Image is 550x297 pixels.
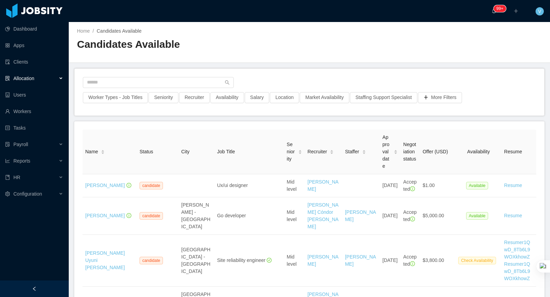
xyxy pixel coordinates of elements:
[422,213,444,218] span: $5,000.00
[394,149,398,154] div: Sort
[77,28,90,34] a: Home
[403,254,417,267] span: Accepted
[5,142,10,147] i: icon: file-protect
[267,258,272,263] i: icon: check-circle
[5,76,10,81] i: icon: solution
[178,235,214,287] td: [GEOGRAPHIC_DATA] - [GEOGRAPHIC_DATA]
[330,149,334,154] div: Sort
[467,149,490,154] span: Availability
[362,152,366,154] i: icon: caret-down
[265,257,272,263] a: icon: check-circle
[225,80,230,85] i: icon: search
[492,9,496,13] i: icon: bell
[217,183,248,188] span: Ux/ui designer
[92,28,94,34] span: /
[13,142,28,147] span: Payroll
[330,149,334,151] i: icon: caret-up
[270,92,299,103] button: Location
[403,209,417,222] span: Accepted
[5,121,63,135] a: icon: profileTasks
[350,92,417,103] button: Staffing Support Specialist
[298,149,302,154] div: Sort
[284,235,305,287] td: Mid level
[466,182,488,189] span: Available
[308,148,327,155] span: Recruiter
[13,191,42,197] span: Configuration
[101,149,105,154] div: Sort
[494,5,506,12] sup: 902
[140,149,153,154] span: Status
[422,257,444,263] span: $3,800.00
[85,183,125,188] a: [PERSON_NAME]
[410,261,415,266] i: icon: info-circle
[308,254,339,267] a: [PERSON_NAME]
[504,239,533,261] a: Resumer1QwD_8Tb6L9WOXkhowZ
[140,257,163,264] span: candidate
[308,179,339,192] a: [PERSON_NAME]
[380,235,400,287] td: [DATE]
[85,250,125,270] a: [PERSON_NAME] Uyuni [PERSON_NAME]
[13,76,34,81] span: Allocation
[5,158,10,163] i: icon: line-chart
[300,92,349,103] button: Market Availability
[287,141,295,163] span: Seniority
[538,7,541,15] span: V
[362,149,366,151] i: icon: caret-up
[410,217,415,221] i: icon: info-circle
[380,174,400,197] td: [DATE]
[458,257,496,264] span: Check Availability
[504,212,522,219] a: Resume
[5,55,63,69] a: icon: auditClients
[284,197,305,235] td: Mid level
[345,148,359,155] span: Staffer
[345,254,376,267] a: [PERSON_NAME]
[394,149,398,151] i: icon: caret-up
[5,175,10,180] i: icon: book
[148,92,178,103] button: Seniority
[403,179,417,192] span: Accepted
[210,92,244,103] button: Availability
[504,149,522,154] span: Resume
[181,149,189,154] span: City
[345,209,376,222] a: [PERSON_NAME]
[85,213,125,218] a: [PERSON_NAME]
[284,174,305,197] td: Mid level
[504,261,533,282] a: Resumer1QwD_8Tb6L9WOXkhowZ
[418,92,462,103] button: icon: plusMore Filters
[140,212,163,220] span: candidate
[13,158,30,164] span: Reports
[403,142,416,162] span: Negotiation status
[217,257,272,263] span: Site reliability engineer
[298,149,302,151] i: icon: caret-up
[140,182,163,189] span: candidate
[5,22,63,36] a: icon: pie-chartDashboard
[504,182,522,189] a: Resume
[410,186,415,191] i: icon: info-circle
[380,197,400,235] td: [DATE]
[383,134,391,170] span: Approval date
[422,149,448,154] span: Offer (USD)
[298,152,302,154] i: icon: caret-down
[5,88,63,102] a: icon: robotUsers
[217,149,235,154] span: Job Title
[217,213,246,218] span: Go developer
[126,183,131,188] i: icon: info-circle
[101,152,105,154] i: icon: caret-down
[126,213,131,218] i: icon: info-circle
[85,148,98,155] span: Name
[83,92,148,103] button: Worker Types - Job Titles
[5,191,10,196] i: icon: setting
[77,37,309,52] h2: Candidates Available
[179,92,210,103] button: Recruiter
[422,183,434,188] span: $1.00
[466,212,488,220] span: Available
[178,197,214,235] td: [PERSON_NAME] - [GEOGRAPHIC_DATA]
[5,104,63,118] a: icon: userWorkers
[13,175,20,180] span: HR
[245,92,269,103] button: Salary
[101,149,105,151] i: icon: caret-up
[330,152,334,154] i: icon: caret-down
[514,9,518,13] i: icon: plus
[97,28,142,34] span: Candidates Available
[394,152,398,154] i: icon: caret-down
